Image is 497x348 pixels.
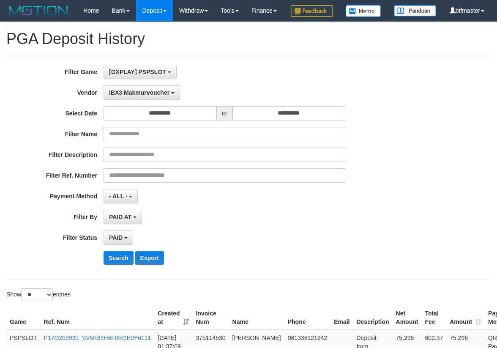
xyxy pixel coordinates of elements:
button: Search [104,251,134,265]
button: Export [135,251,164,265]
span: [OXPLAY] PSPSLOT [109,69,166,75]
button: - ALL - [104,189,138,203]
button: PAID AT [104,210,142,224]
label: Show entries [6,288,71,301]
span: PAID [109,234,123,241]
th: Game [6,306,41,330]
th: Invoice Num [192,306,229,330]
th: Description [353,306,393,330]
button: [OXPLAY] PSPSLOT [104,65,177,79]
th: Net Amount [393,306,422,330]
span: PAID AT [109,214,131,220]
h1: PGA Deposit History [6,30,491,47]
img: Feedback.jpg [291,5,333,17]
span: IBX3 Makmurvoucher [109,89,169,96]
th: Created at: activate to sort column ascending [154,306,192,330]
th: Ref. Num [41,306,155,330]
th: Name [229,306,284,330]
img: Button%20Memo.svg [346,5,381,17]
th: Total Fee [421,306,446,330]
th: Amount: activate to sort column ascending [446,306,485,330]
span: to [216,106,232,121]
th: Email [330,306,353,330]
select: Showentries [21,288,53,301]
img: panduan.png [394,5,436,16]
a: P17O250930_SV5K83H6F0EOE0Y6111 [44,334,151,341]
img: MOTION_logo.png [6,4,71,17]
button: PAID [104,230,133,245]
button: IBX3 Makmurvoucher [104,85,180,100]
th: Phone [284,306,330,330]
span: - ALL - [109,193,128,200]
